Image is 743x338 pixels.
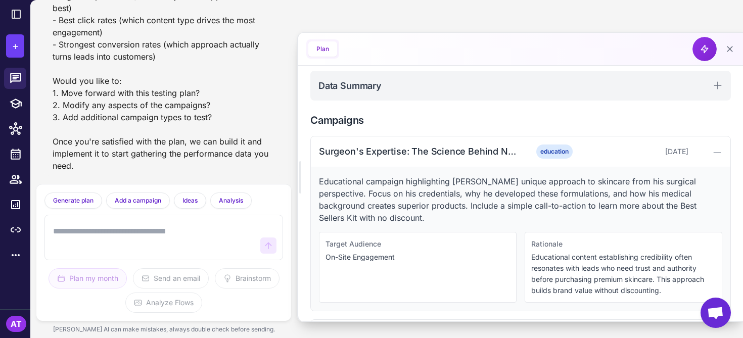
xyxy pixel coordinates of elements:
p: Educational campaign highlighting [PERSON_NAME] unique approach to skincare from his surgical per... [319,175,722,224]
p: Educational content establishing credibility often resonates with leads who need trust and author... [531,252,716,296]
button: Generate plan [44,192,102,209]
button: Send an email [133,268,209,288]
button: Analyze Flows [125,293,202,313]
span: Add a campaign [115,196,161,205]
button: Analysis [210,192,252,209]
span: + [12,38,19,54]
div: AT [6,316,26,332]
h2: Campaigns [310,113,731,128]
button: Add a campaign [106,192,170,209]
div: Surgeon's Expertise: The Science Behind NassifMD [319,144,519,158]
div: Rationale [531,238,716,250]
span: education [536,144,573,159]
h2: Data Summary [318,79,382,92]
span: Analysis [219,196,243,205]
button: Plan [308,41,337,57]
button: Ideas [174,192,206,209]
button: Plan my month [49,268,127,288]
a: Open chat [701,298,731,328]
button: + [6,34,24,58]
span: Generate plan [53,196,94,205]
div: Target Audience [326,238,510,250]
div: [DATE] [590,146,688,157]
span: Ideas [182,196,198,205]
div: [PERSON_NAME] AI can make mistakes, always double check before sending. [36,321,291,338]
p: On-Site Engagement [326,252,510,263]
button: Brainstorm [215,268,280,288]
